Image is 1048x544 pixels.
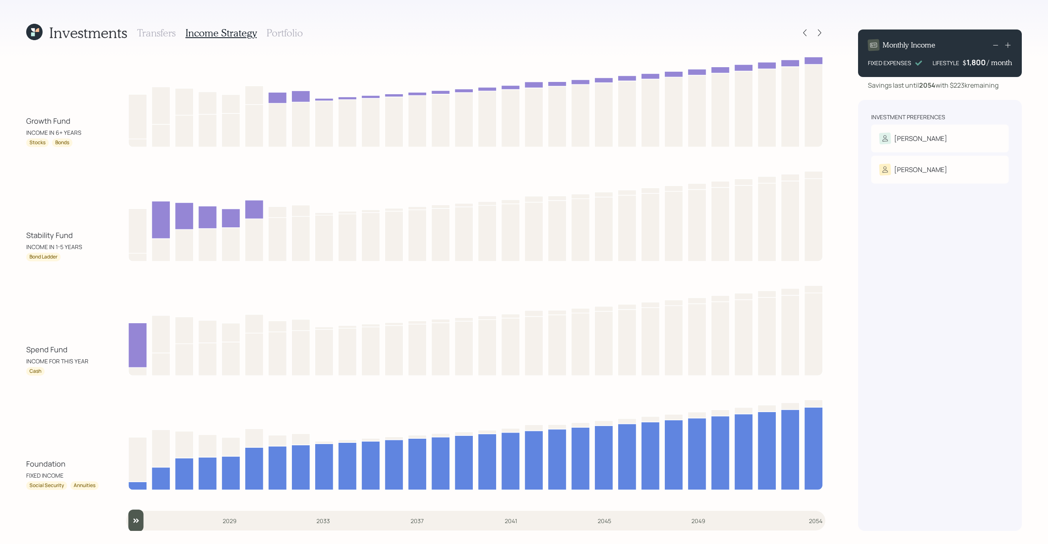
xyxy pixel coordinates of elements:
h3: Income Strategy [185,27,257,39]
div: Investment Preferences [871,113,945,121]
div: Growth Fund [26,116,100,127]
div: Bonds [55,139,69,146]
h4: / month [987,58,1012,67]
div: [PERSON_NAME] [894,165,947,175]
div: 1,800 [967,57,987,67]
div: LIFESTYLE [933,59,959,67]
b: 2054 [919,81,935,90]
div: INCOME IN 6+ YEARS [26,128,100,137]
div: Stocks [29,139,45,146]
div: Annuities [74,482,95,489]
h4: Monthly Income [883,41,935,50]
div: INCOME FOR THIS YEAR [26,357,100,365]
div: Stability Fund [26,230,100,241]
div: Cash [29,368,41,375]
div: Bond Ladder [29,254,57,261]
div: Foundation [26,458,100,469]
div: INCOME IN 1-5 YEARS [26,243,100,251]
div: Spend Fund [26,344,100,355]
h3: Transfers [137,27,176,39]
h4: $ [962,58,967,67]
div: FIXED EXPENSES [868,59,911,67]
div: Savings last until with $223k remaining [868,80,998,90]
h1: Investments [49,24,127,41]
div: FIXED INCOME [26,471,100,480]
div: Social Security [29,482,64,489]
h3: Portfolio [267,27,303,39]
div: [PERSON_NAME] [894,134,947,143]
